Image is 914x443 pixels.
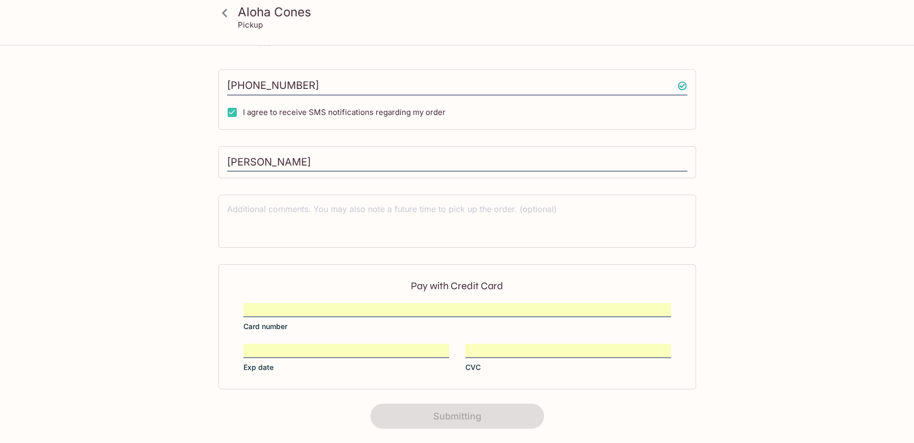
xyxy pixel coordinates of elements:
[243,321,287,332] span: Card number
[238,20,263,30] p: Pickup
[243,107,446,117] span: I agree to receive SMS notifications regarding my order
[465,345,671,356] iframe: Secure CVC input frame
[251,37,275,47] p: Total
[243,281,671,291] p: Pay with Credit Card
[465,362,481,372] span: CVC
[227,153,687,172] input: Enter first and last name
[238,4,694,20] h3: Aloha Cones
[243,345,449,356] iframe: Secure expiration date input frame
[227,76,687,96] input: Enter phone number
[243,362,274,372] span: Exp date
[243,304,671,315] iframe: Secure card number input frame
